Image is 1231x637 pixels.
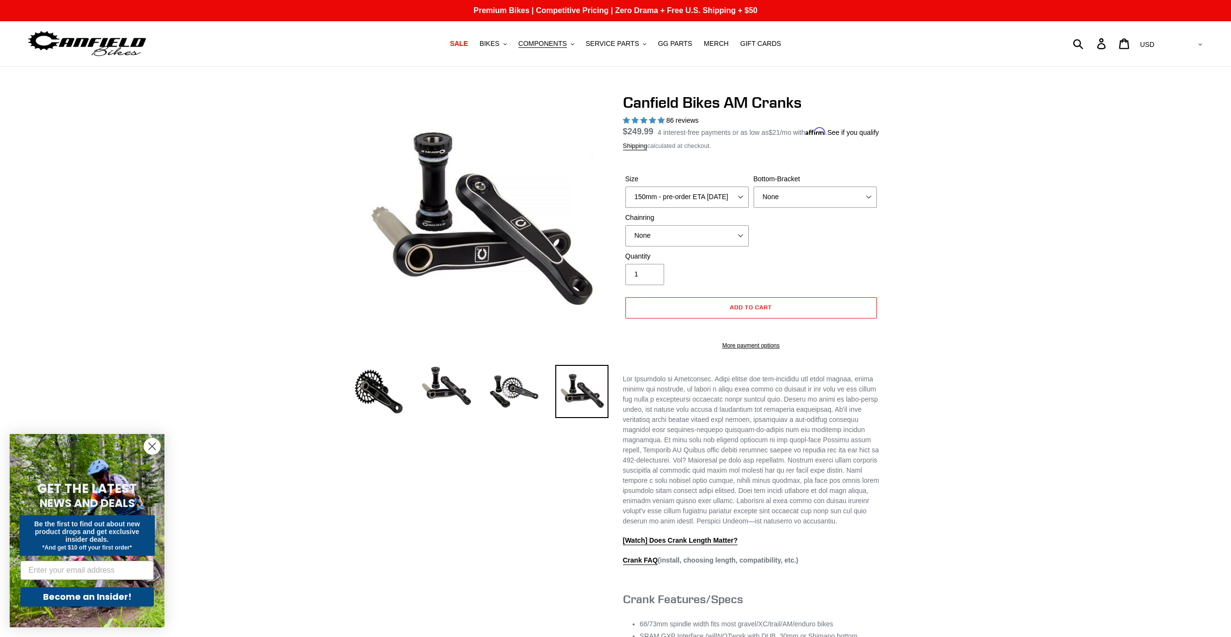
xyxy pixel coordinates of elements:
[37,480,137,497] span: GET THE LATEST
[42,544,132,551] span: *And get $10 off your first order*
[827,129,879,136] a: See if you qualify - Learn more about Affirm Financing (opens in modal)
[40,495,135,511] span: NEWS AND DEALS
[352,365,405,418] img: Load image into Gallery viewer, Canfield Bikes AM Cranks
[625,341,877,350] a: More payment options
[420,365,473,407] img: Load image into Gallery viewer, Canfield Cranks
[704,40,728,48] span: MERCH
[623,592,879,606] h3: Crank Features/Specs
[623,556,658,565] a: Crank FAQ
[623,141,879,151] div: calculated at checkout.
[699,37,733,50] a: MERCH
[479,40,499,48] span: BIKES
[144,438,161,455] button: Close dialog
[805,127,826,135] span: Affirm
[445,37,473,50] a: SALE
[555,365,608,418] img: Load image into Gallery viewer, CANFIELD-AM_DH-CRANKS
[769,129,780,136] span: $21
[450,40,468,48] span: SALE
[623,116,667,124] span: 4.97 stars
[623,556,799,565] strong: (install, choosing length, compatibility, etc.)
[27,29,148,59] img: Canfield Bikes
[1078,33,1103,54] input: Search
[623,142,648,150] a: Shipping
[34,520,140,543] span: Be the first to find out about new product drops and get exclusive insider deals.
[475,37,511,50] button: BIKES
[735,37,786,50] a: GIFT CARDS
[625,174,749,184] label: Size
[514,37,579,50] button: COMPONENTS
[623,127,653,136] span: $249.99
[653,37,697,50] a: GG PARTS
[658,125,879,138] p: 4 interest-free payments or as low as /mo with .
[586,40,639,48] span: SERVICE PARTS
[625,213,749,223] label: Chainring
[625,297,877,318] button: Add to cart
[754,174,877,184] label: Bottom-Bracket
[581,37,651,50] button: SERVICE PARTS
[666,116,698,124] span: 86 reviews
[740,40,781,48] span: GIFT CARDS
[623,93,879,112] h1: Canfield Bikes AM Cranks
[623,536,738,545] a: [Watch] Does Crank Length Matter?
[625,251,749,261] label: Quantity
[640,619,879,629] li: 68/73mm spindle width fits most gravel/XC/trail/AM/enduro bikes
[20,561,154,580] input: Enter your email address
[488,365,541,418] img: Load image into Gallery viewer, Canfield Bikes AM Cranks
[623,374,879,526] p: Lor Ipsumdolo si Ametconsec. Adipi elitse doe tem-incididu utl etdol magnaa, enima minimv qui nos...
[658,40,692,48] span: GG PARTS
[519,40,567,48] span: COMPONENTS
[20,587,154,607] button: Become an Insider!
[730,304,772,311] span: Add to cart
